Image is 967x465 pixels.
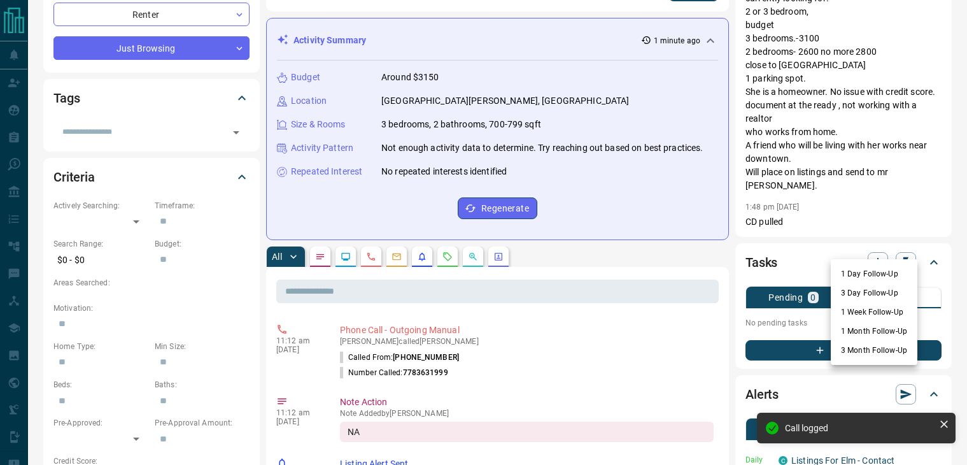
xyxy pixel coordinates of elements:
[831,264,917,283] li: 1 Day Follow-Up
[785,423,934,433] div: Call logged
[831,303,917,322] li: 1 Week Follow-Up
[831,341,917,360] li: 3 Month Follow-Up
[831,283,917,303] li: 3 Day Follow-Up
[831,322,917,341] li: 1 Month Follow-Up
